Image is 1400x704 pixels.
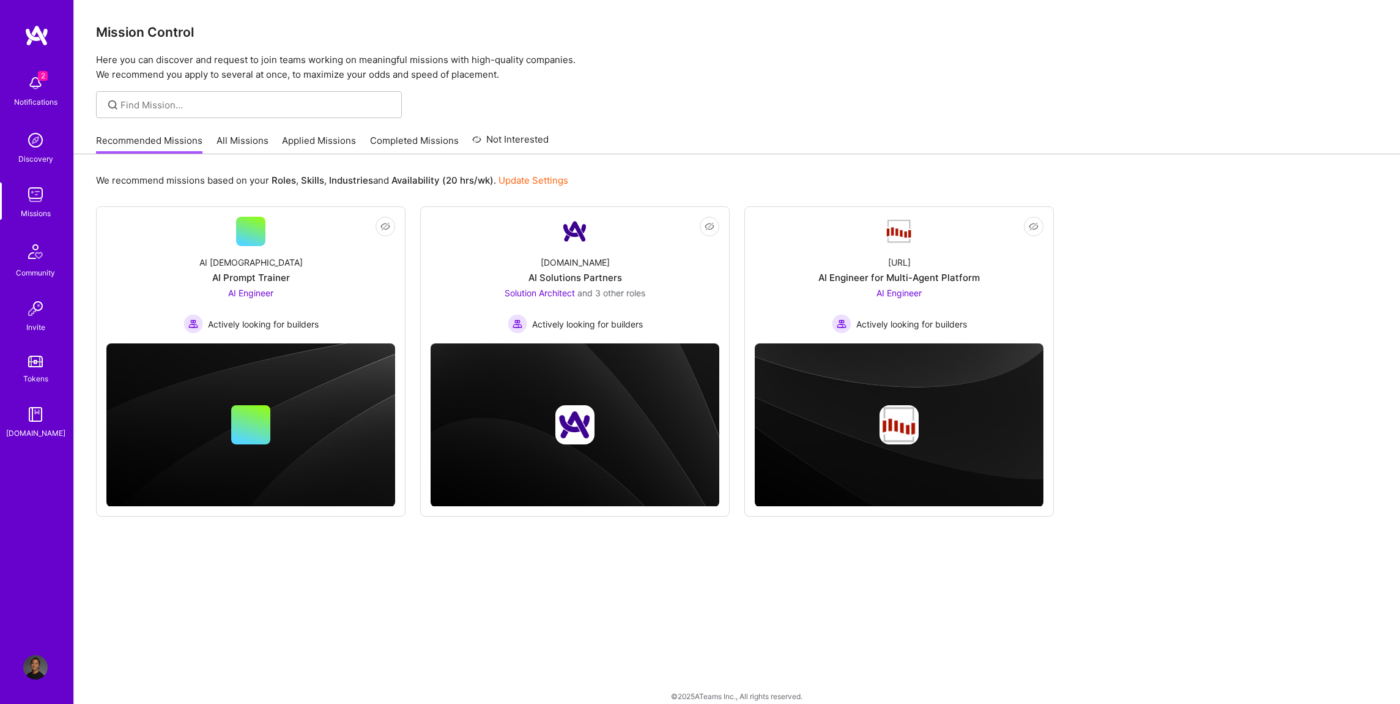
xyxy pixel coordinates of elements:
[14,95,57,108] div: Notifications
[705,222,714,231] i: icon EyeClosed
[120,99,393,111] input: Find Mission...
[431,217,719,334] a: Company Logo[DOMAIN_NAME]AI Solutions PartnersSolution Architect and 3 other rolesActively lookin...
[18,152,53,165] div: Discovery
[21,237,50,266] img: Community
[541,256,610,269] div: [DOMAIN_NAME]
[183,314,203,334] img: Actively looking for builders
[498,174,568,186] a: Update Settings
[26,321,45,334] div: Invite
[23,71,48,95] img: bell
[880,405,919,444] img: Company logo
[106,217,395,334] a: AI [DEMOGRAPHIC_DATA]AI Prompt TrainerAI Engineer Actively looking for buildersActively looking f...
[106,98,120,112] i: icon SearchGrey
[6,427,65,440] div: [DOMAIN_NAME]
[23,372,48,385] div: Tokens
[755,217,1043,334] a: Company Logo[URL]AI Engineer for Multi-Agent PlatformAI Engineer Actively looking for buildersAct...
[380,222,390,231] i: icon EyeClosed
[508,314,527,334] img: Actively looking for builders
[23,402,48,427] img: guide book
[228,288,273,298] span: AI Engineer
[96,174,568,187] p: We recommend missions based on your , , and .
[96,53,1378,82] p: Here you can discover and request to join teams working on meaningful missions with high-quality ...
[884,219,914,244] img: Company Logo
[106,343,395,507] img: cover
[391,174,494,186] b: Availability (20 hrs/wk)
[38,71,48,81] span: 2
[876,288,922,298] span: AI Engineer
[199,256,303,269] div: AI [DEMOGRAPHIC_DATA]
[329,174,373,186] b: Industries
[577,288,645,298] span: and 3 other roles
[28,356,43,367] img: tokens
[301,174,324,186] b: Skills
[560,217,590,246] img: Company Logo
[755,343,1043,507] img: cover
[20,655,51,680] a: User Avatar
[282,134,356,154] a: Applied Missions
[21,207,51,220] div: Missions
[528,271,622,284] div: AI Solutions Partners
[888,256,911,269] div: [URL]
[532,318,643,331] span: Actively looking for builders
[23,128,48,152] img: discovery
[24,24,49,47] img: logo
[96,134,202,154] a: Recommended Missions
[832,314,851,334] img: Actively looking for builders
[16,266,55,279] div: Community
[212,271,290,284] div: AI Prompt Trainer
[1029,222,1039,231] i: icon EyeClosed
[505,288,575,298] span: Solution Architect
[856,318,967,331] span: Actively looking for builders
[23,296,48,321] img: Invite
[23,655,48,680] img: User Avatar
[370,134,459,154] a: Completed Missions
[431,343,719,507] img: cover
[23,182,48,207] img: teamwork
[818,271,980,284] div: AI Engineer for Multi-Agent Platform
[96,24,1378,40] h3: Mission Control
[555,405,594,444] img: Company logo
[217,134,269,154] a: All Missions
[208,318,319,331] span: Actively looking for builders
[272,174,296,186] b: Roles
[472,132,549,154] a: Not Interested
